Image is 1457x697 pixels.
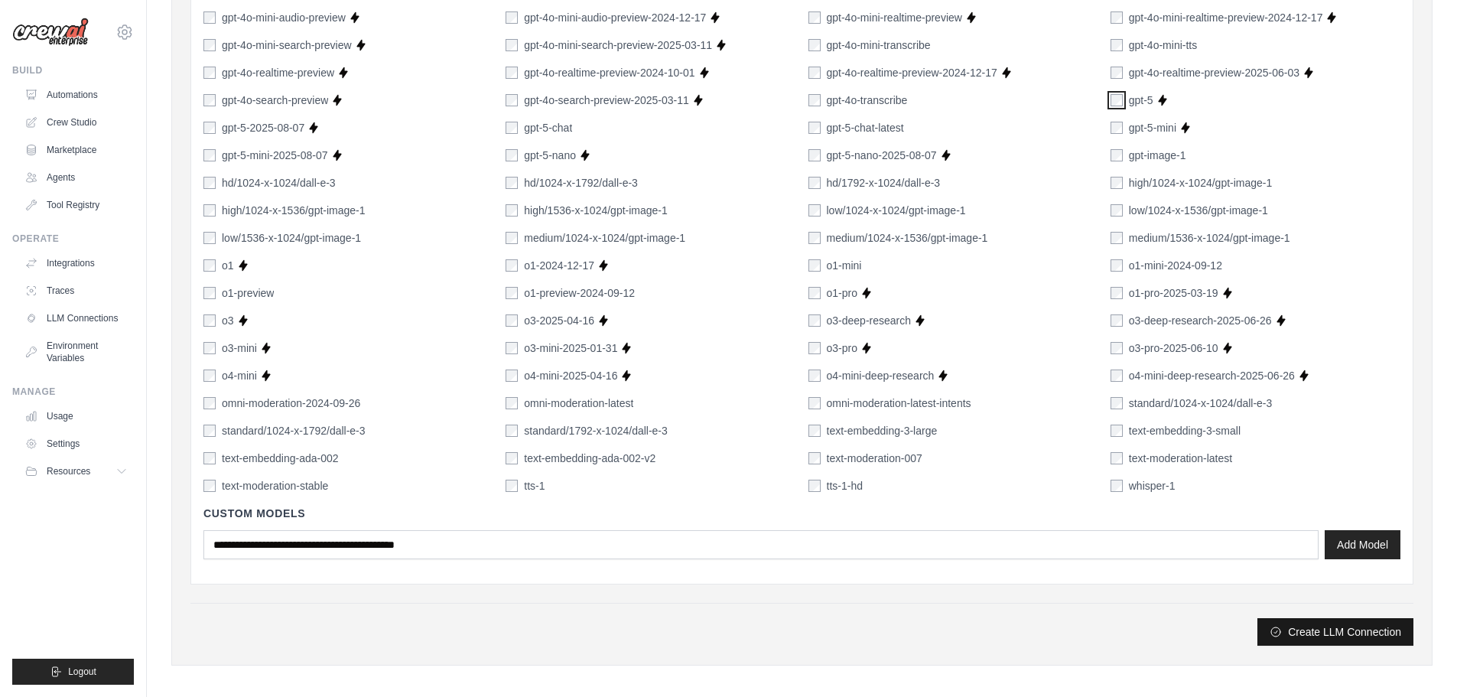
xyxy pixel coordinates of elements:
[1129,423,1241,438] label: text-embedding-3-small
[524,148,576,163] label: gpt-5-nano
[18,83,134,107] a: Automations
[1111,122,1123,134] input: gpt-5-mini
[203,232,216,244] input: low/1536-x-1024/gpt-image-1
[808,452,821,464] input: text-moderation-007
[1111,480,1123,492] input: whisper-1
[18,165,134,190] a: Agents
[203,314,216,327] input: o3
[1111,452,1123,464] input: text-moderation-latest
[1111,149,1123,161] input: gpt-image-1
[203,370,216,382] input: o4-mini
[506,94,518,106] input: gpt-4o-search-preview-2025-03-11
[1111,232,1123,244] input: medium/1536-x-1024/gpt-image-1
[1129,93,1153,108] label: gpt-5
[1129,37,1197,53] label: gpt-4o-mini-tts
[203,452,216,464] input: text-embedding-ada-002
[506,149,518,161] input: gpt-5-nano
[1381,624,1457,697] iframe: Chat Widget
[1381,624,1457,697] div: 채팅 위젯
[1129,203,1268,218] label: low/1024-x-1536/gpt-image-1
[524,175,638,191] label: hd/1024-x-1792/dall-e-3
[506,204,518,217] input: high/1536-x-1024/gpt-image-1
[827,313,912,328] label: o3-deep-research
[203,506,1400,521] h4: Custom Models
[808,67,821,79] input: gpt-4o-realtime-preview-2024-12-17
[827,148,937,163] label: gpt-5-nano-2025-08-07
[12,659,134,685] button: Logout
[222,65,334,80] label: gpt-4o-realtime-preview
[506,452,518,464] input: text-embedding-ada-002-v2
[203,11,216,24] input: gpt-4o-mini-audio-preview
[203,149,216,161] input: gpt-5-mini-2025-08-07
[1129,396,1273,411] label: standard/1024-x-1024/dall-e-3
[524,37,712,53] label: gpt-4o-mini-search-preview-2025-03-11
[808,370,821,382] input: o4-mini-deep-research
[808,177,821,189] input: hd/1792-x-1024/dall-e-3
[808,287,821,299] input: o1-pro
[222,285,274,301] label: o1-preview
[1129,120,1176,135] label: gpt-5-mini
[827,230,988,246] label: medium/1024-x-1536/gpt-image-1
[18,334,134,370] a: Environment Variables
[1129,10,1323,25] label: gpt-4o-mini-realtime-preview-2024-12-17
[222,340,257,356] label: o3-mini
[222,368,257,383] label: o4-mini
[827,451,922,466] label: text-moderation-007
[203,94,216,106] input: gpt-4o-search-preview
[506,39,518,51] input: gpt-4o-mini-search-preview-2025-03-11
[222,148,328,163] label: gpt-5-mini-2025-08-07
[1129,230,1290,246] label: medium/1536-x-1024/gpt-image-1
[506,480,518,492] input: tts-1
[1257,618,1413,646] button: Create LLM Connection
[808,94,821,106] input: gpt-4o-transcribe
[827,423,938,438] label: text-embedding-3-large
[222,175,336,191] label: hd/1024-x-1024/dall-e-3
[1111,39,1123,51] input: gpt-4o-mini-tts
[827,396,971,411] label: omni-moderation-latest-intents
[1111,314,1123,327] input: o3-deep-research-2025-06-26
[12,64,134,77] div: Build
[1111,204,1123,217] input: low/1024-x-1536/gpt-image-1
[524,93,689,108] label: gpt-4o-search-preview-2025-03-11
[1111,397,1123,409] input: standard/1024-x-1024/dall-e-3
[1129,451,1232,466] label: text-moderation-latest
[1111,259,1123,272] input: o1-mini-2024-09-12
[827,120,904,135] label: gpt-5-chat-latest
[506,122,518,134] input: gpt-5-chat
[506,370,518,382] input: o4-mini-2025-04-16
[827,37,931,53] label: gpt-4o-mini-transcribe
[222,478,328,493] label: text-moderation-stable
[808,342,821,354] input: o3-pro
[18,278,134,303] a: Traces
[827,10,962,25] label: gpt-4o-mini-realtime-preview
[808,259,821,272] input: o1-mini
[18,404,134,428] a: Usage
[827,175,941,191] label: hd/1792-x-1024/dall-e-3
[827,285,857,301] label: o1-pro
[524,340,617,356] label: o3-mini-2025-01-31
[222,230,361,246] label: low/1536-x-1024/gpt-image-1
[222,203,366,218] label: high/1024-x-1536/gpt-image-1
[808,480,821,492] input: tts-1-hd
[524,478,545,493] label: tts-1
[18,110,134,135] a: Crew Studio
[808,314,821,327] input: o3-deep-research
[222,93,328,108] label: gpt-4o-search-preview
[18,193,134,217] a: Tool Registry
[524,396,633,411] label: omni-moderation-latest
[827,478,863,493] label: tts-1-hd
[1111,425,1123,437] input: text-embedding-3-small
[827,340,857,356] label: o3-pro
[203,204,216,217] input: high/1024-x-1536/gpt-image-1
[827,203,966,218] label: low/1024-x-1024/gpt-image-1
[808,397,821,409] input: omni-moderation-latest-intents
[808,39,821,51] input: gpt-4o-mini-transcribe
[524,285,635,301] label: o1-preview-2024-09-12
[18,251,134,275] a: Integrations
[1111,287,1123,299] input: o1-pro-2025-03-19
[808,232,821,244] input: medium/1024-x-1536/gpt-image-1
[524,203,668,218] label: high/1536-x-1024/gpt-image-1
[524,368,617,383] label: o4-mini-2025-04-16
[1129,340,1218,356] label: o3-pro-2025-06-10
[827,258,862,273] label: o1-mini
